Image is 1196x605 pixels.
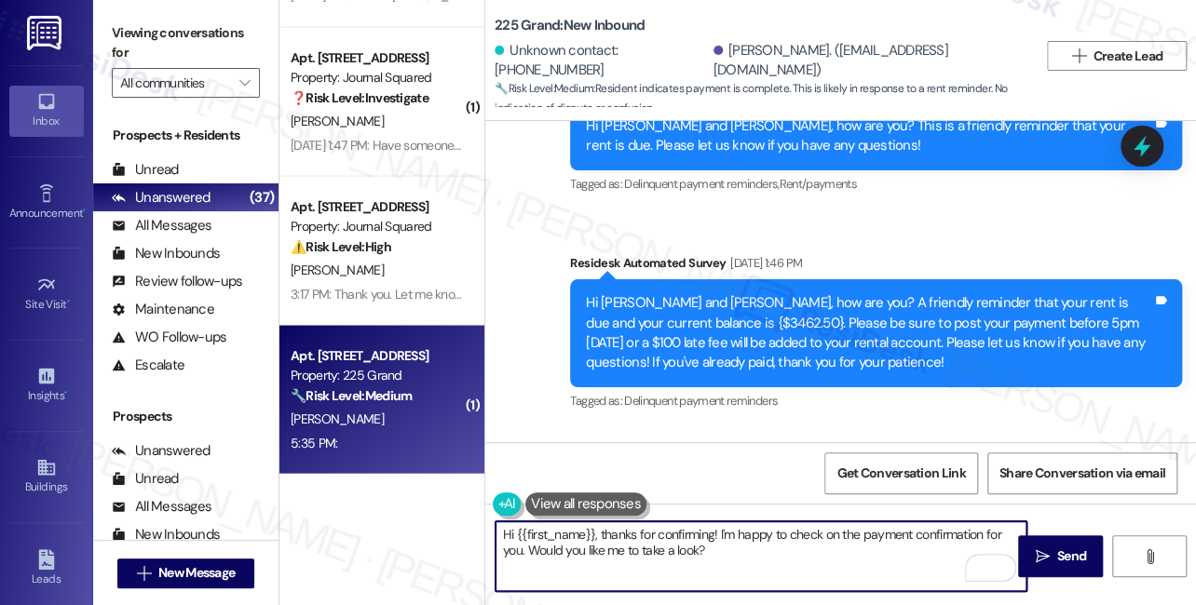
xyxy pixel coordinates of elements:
div: Review follow-ups [112,272,242,291]
div: Prospects + Residents [93,126,279,145]
strong: ❓ Risk Level: Investigate [291,88,428,105]
div: Apt. [STREET_ADDRESS] [291,196,463,216]
span: Delinquent payment reminders [624,393,778,409]
div: 3:17 PM: Thank you. Let me know if you need any supporting documents [291,285,677,302]
div: Apt. [STREET_ADDRESS] [291,345,463,365]
button: Share Conversation via email [987,452,1177,494]
span: Rent/payments [779,176,857,192]
a: Insights • [9,360,84,410]
span: Send [1057,546,1086,566]
a: Leads [9,544,84,594]
div: 5:35 PM: [291,434,337,450]
div: Hi [PERSON_NAME] and [PERSON_NAME], how are you? A friendly reminder that your rent is due and yo... [586,293,1152,373]
div: Unanswered [112,188,211,208]
div: Unread [112,469,179,489]
i:  [1035,549,1049,564]
div: Unknown contact: [PHONE_NUMBER] [495,41,709,81]
a: Buildings [9,451,84,502]
i:  [1142,549,1156,564]
span: Create Lead [1094,47,1162,66]
span: [PERSON_NAME] [291,410,384,426]
span: [PERSON_NAME] [291,112,384,128]
strong: ⚠️ Risk Level: High [291,237,391,254]
input: All communities [120,68,230,98]
strong: 🔧 Risk Level: Medium [291,386,412,403]
span: • [67,295,70,308]
div: Prospects [93,407,279,426]
i:  [137,566,151,581]
div: All Messages [112,216,211,235]
div: Apt. [STREET_ADDRESS] [291,47,463,67]
textarea: To enrich screen reader interactions, please activate Accessibility in Grammarly extension settings [496,521,1026,591]
div: Property: Journal Squared [291,67,463,87]
b: 225 Grand: New Inbound [495,16,645,35]
div: Tagged as: [570,170,1182,197]
i:  [239,75,250,90]
a: Inbox [9,86,84,136]
span: Share Conversation via email [999,464,1165,483]
div: Escalate [112,356,184,375]
span: Get Conversation Link [836,464,965,483]
button: New Message [117,558,255,588]
div: [DATE] 1:47 PM: Have someone show me around amenities! [291,136,606,153]
div: Unanswered [112,441,211,461]
div: Maintenance [112,300,214,319]
button: Get Conversation Link [824,452,977,494]
div: (37) [245,183,279,212]
button: Create Lead [1047,41,1187,71]
span: [PERSON_NAME] [291,261,384,277]
button: Send [1018,535,1103,577]
div: [DATE] 1:46 PM [726,253,802,273]
i:  [1071,48,1085,63]
div: New Inbounds [112,525,220,544]
div: Residesk Automated Survey [570,253,1182,279]
div: All Messages [112,497,211,517]
span: New Message [158,563,235,583]
div: New Inbounds [112,244,220,263]
div: [PERSON_NAME]. ([EMAIL_ADDRESS][DOMAIN_NAME]) [714,41,1024,81]
div: WO Follow-ups [112,328,226,347]
div: Unread [112,160,179,180]
img: ResiDesk Logo [27,16,65,50]
label: Viewing conversations for [112,19,260,68]
span: : Resident indicates payment is complete. This is likely in response to a rent reminder. No indic... [495,79,1038,119]
div: Property: 225 Grand [291,365,463,384]
div: Tagged as: [570,387,1182,414]
div: Hi [PERSON_NAME] and [PERSON_NAME], how are you? This is a friendly reminder that your rent is du... [586,116,1152,156]
span: Delinquent payment reminders , [624,176,779,192]
div: Property: Journal Squared [291,216,463,235]
span: • [83,204,86,217]
strong: 🔧 Risk Level: Medium [495,81,593,96]
span: • [64,386,67,399]
a: Site Visit • [9,269,84,319]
